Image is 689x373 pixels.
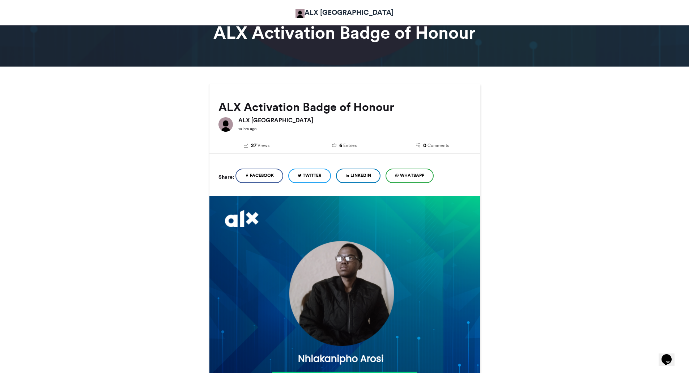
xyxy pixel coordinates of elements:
a: Twitter [288,169,331,183]
small: 19 hrs ago [238,126,256,131]
a: Facebook [235,169,283,183]
a: 0 Comments [394,142,471,150]
span: 6 [339,142,342,150]
span: 0 [423,142,426,150]
img: ALX Africa [218,117,233,132]
span: Facebook [250,172,274,179]
a: WhatsApp [386,169,434,183]
h5: Share: [218,172,234,182]
span: Twitter [303,172,322,179]
a: ALX [GEOGRAPHIC_DATA] [295,7,394,18]
span: Entries [343,142,357,149]
h6: ALX [GEOGRAPHIC_DATA] [238,117,471,123]
a: 27 Views [218,142,295,150]
span: 27 [251,142,256,150]
h1: ALX Activation Badge of Honour [144,24,545,41]
span: WhatsApp [400,172,424,179]
span: Comments [428,142,449,149]
iframe: chat widget [659,344,682,366]
h2: ALX Activation Badge of Honour [218,101,471,114]
a: 6 Entries [306,142,383,150]
img: ALX Africa [295,9,305,18]
span: Views [258,142,269,149]
span: LinkedIn [350,172,371,179]
a: LinkedIn [336,169,380,183]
